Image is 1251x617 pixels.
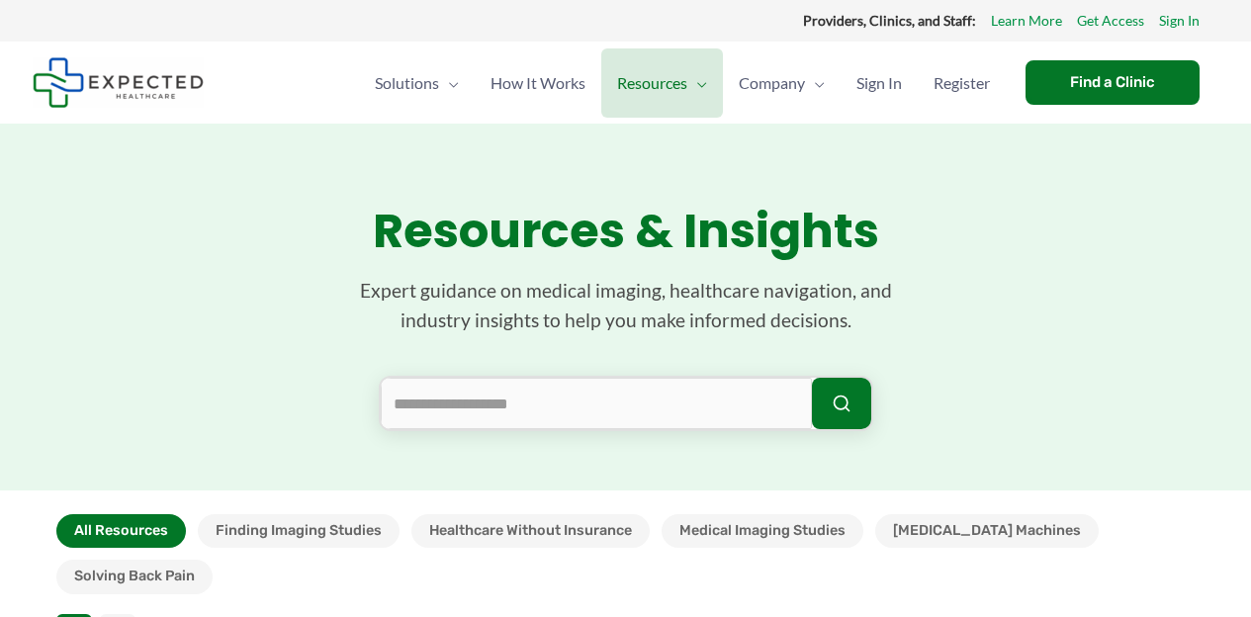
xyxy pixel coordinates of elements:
nav: Primary Site Navigation [359,48,1006,118]
button: Medical Imaging Studies [662,514,863,548]
button: Healthcare Without Insurance [411,514,650,548]
span: Sign In [856,48,902,118]
span: Menu Toggle [805,48,825,118]
button: Solving Back Pain [56,560,213,593]
button: Finding Imaging Studies [198,514,400,548]
p: Expert guidance on medical imaging, healthcare navigation, and industry insights to help you make... [329,276,923,336]
button: All Resources [56,514,186,548]
a: ResourcesMenu Toggle [601,48,723,118]
h1: Resources & Insights [56,203,1196,260]
span: Menu Toggle [439,48,459,118]
a: Register [918,48,1006,118]
a: Get Access [1077,8,1144,34]
span: Menu Toggle [687,48,707,118]
a: Learn More [991,8,1062,34]
span: Register [934,48,990,118]
span: Solutions [375,48,439,118]
span: How It Works [491,48,585,118]
button: [MEDICAL_DATA] Machines [875,514,1099,548]
a: SolutionsMenu Toggle [359,48,475,118]
span: Company [739,48,805,118]
a: Sign In [1159,8,1200,34]
a: Find a Clinic [1026,60,1200,105]
strong: Providers, Clinics, and Staff: [803,12,976,29]
a: Sign In [841,48,918,118]
a: CompanyMenu Toggle [723,48,841,118]
span: Resources [617,48,687,118]
a: How It Works [475,48,601,118]
img: Expected Healthcare Logo - side, dark font, small [33,57,204,108]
